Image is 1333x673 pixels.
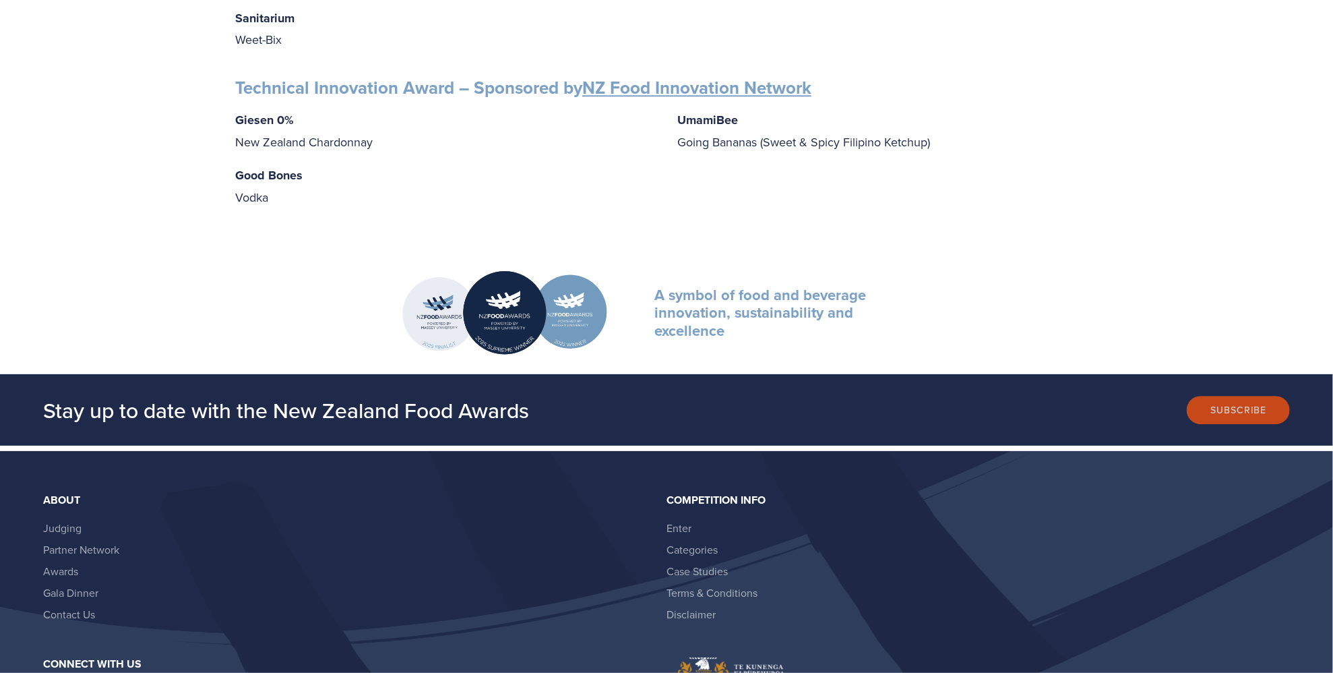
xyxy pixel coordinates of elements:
[677,111,738,129] strong: UmamiBee
[43,607,95,622] a: Contact Us
[666,494,1278,506] div: Competition Info
[235,167,303,184] strong: Good Bones
[235,165,656,208] p: Vodka
[666,585,757,600] a: Terms & Conditions
[235,75,811,100] strong: Technical Innovation Award – Sponsored by
[666,607,716,622] a: Disclaimer
[677,109,1098,152] p: Going Bananas (Sweet & Spicy Filipino Ketchup)
[235,9,294,27] strong: Sanitarium
[235,109,656,152] p: New Zealand Chardonnay
[43,494,655,506] div: About
[235,111,294,129] strong: Giesen 0%
[654,284,870,341] strong: A symbol of food and beverage innovation, sustainability and excellence
[666,542,718,557] a: Categories
[582,75,811,100] a: NZ Food Innovation Network
[43,657,655,671] h3: Connect with us
[43,397,867,423] h2: Stay up to date with the New Zealand Food Awards
[43,585,98,600] a: Gala Dinner
[666,564,728,579] a: Case Studies
[43,542,119,557] a: Partner Network
[1187,396,1290,424] button: Subscribe
[666,521,691,535] a: Enter
[43,521,82,535] a: Judging
[235,7,656,51] p: Weet-Bix
[43,564,78,579] a: Awards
